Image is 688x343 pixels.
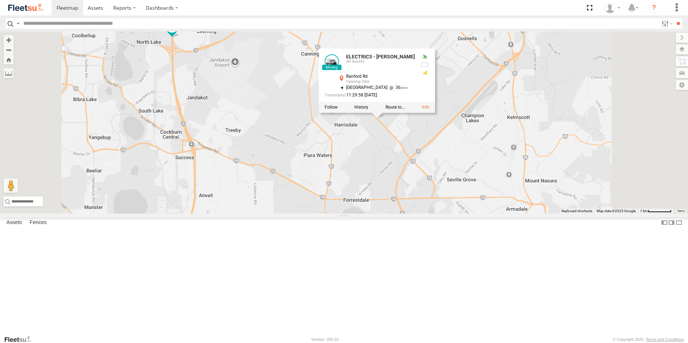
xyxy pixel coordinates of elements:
label: Assets [3,218,25,228]
div: GSM Signal = 3 [421,70,429,75]
label: Measure [4,68,14,78]
a: Terms and Conditions [646,337,684,342]
button: Keyboard shortcuts [562,209,592,214]
label: Route To Location [386,105,405,110]
div: Canning Vale [346,80,415,84]
div: Ranford Rd [346,74,415,79]
a: Terms [677,210,685,213]
div: No battery health information received from this device. [421,62,429,68]
button: Zoom in [4,35,14,45]
label: View Asset History [354,105,368,110]
div: Date/time of location update [325,93,415,98]
i: ? [648,2,660,14]
button: Map scale: 1 km per 62 pixels [638,209,674,214]
div: All Assets [346,60,415,64]
span: [GEOGRAPHIC_DATA] [346,85,387,90]
div: Wayne Betts [602,3,623,13]
button: Zoom Home [4,55,14,65]
span: Map data ©2025 Google [597,209,636,213]
label: Search Query [15,18,21,29]
label: Realtime tracking of Asset [325,105,338,110]
div: Valid GPS Fix [421,54,429,60]
label: Dock Summary Table to the Left [661,217,668,228]
button: Zoom out [4,45,14,55]
label: Dock Summary Table to the Right [668,217,675,228]
label: Fences [26,218,50,228]
button: Drag Pegman onto the map to open Street View [4,178,18,193]
label: Hide Summary Table [675,217,683,228]
a: ELECTRIC3 - [PERSON_NAME] [346,54,415,59]
span: 1 km [640,209,648,213]
a: View Asset Details [422,105,429,110]
span: 36 [387,85,408,90]
label: Map Settings [676,80,688,90]
div: Version: 305.03 [311,337,339,342]
a: View Asset Details [325,54,339,68]
label: Search Filter Options [659,18,674,29]
img: fleetsu-logo-horizontal.svg [7,3,44,13]
div: © Copyright 2025 - [613,337,684,342]
a: Visit our Website [4,336,37,343]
